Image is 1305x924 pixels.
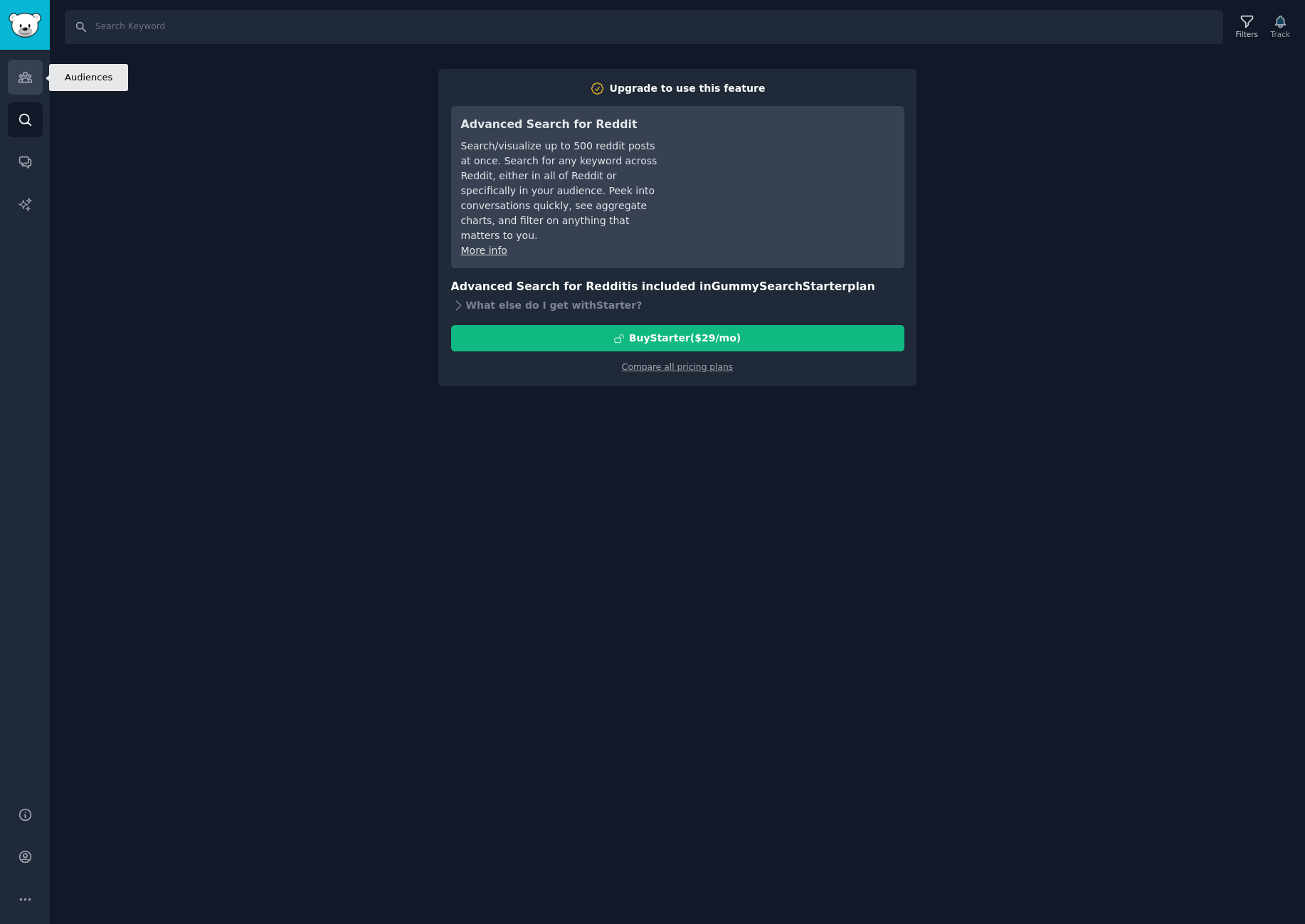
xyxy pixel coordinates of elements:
[451,278,904,296] h3: Advanced Search for Reddit is included in plan
[451,325,904,351] button: BuyStarter($29/mo)
[451,295,904,315] div: What else do I get with Starter ?
[1236,29,1258,39] div: Filters
[681,116,894,223] iframe: YouTube video player
[622,362,733,372] a: Compare all pricing plans
[712,280,847,293] span: GummySearch Starter
[461,139,661,243] div: Search/visualize up to 500 reddit posts at once. Search for any keyword across Reddit, either in ...
[461,116,661,134] h3: Advanced Search for Reddit
[629,331,741,346] div: Buy Starter ($ 29 /mo )
[65,10,1223,44] input: Search Keyword
[461,245,507,256] a: More info
[9,13,41,38] img: GummySearch logo
[610,81,766,96] div: Upgrade to use this feature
